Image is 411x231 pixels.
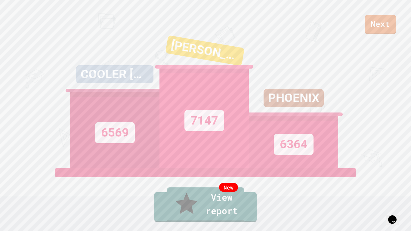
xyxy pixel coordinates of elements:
div: 7147 [184,110,224,131]
div: 6364 [274,134,314,155]
iframe: chat widget [386,207,405,225]
div: PHOENIX [264,89,324,107]
a: View report [167,187,244,222]
div: 6569 [95,122,135,143]
div: COOLER [PERSON_NAME] [76,65,153,83]
div: New [219,183,238,192]
div: [PERSON_NAME] [165,35,244,66]
a: Next [365,15,396,34]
